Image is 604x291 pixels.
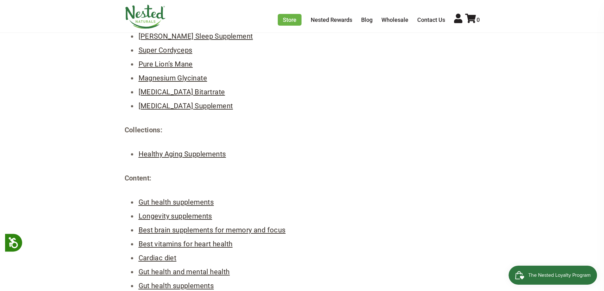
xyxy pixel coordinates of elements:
a: Contact Us [417,16,445,23]
a: Gut health supplements [139,282,214,290]
a: Nested Rewards [311,16,352,23]
a: Magnesium Glycinate [139,74,207,82]
a: Cardiac diet [139,254,177,262]
a: Gut health and mental health [139,268,230,276]
strong: Collections: [125,126,163,134]
a: [MEDICAL_DATA] Bitartrate [139,88,225,96]
a: Best vitamins for heart health [139,240,233,248]
a: Pure Lion’s Mane [139,60,193,68]
span: 0 [477,16,480,23]
a: 0 [465,16,480,23]
a: [PERSON_NAME] Sleep Supplement [139,32,253,40]
a: Super Cordyceps [139,46,192,54]
a: Blog [361,16,373,23]
a: Store [278,14,302,26]
img: Nested Naturals [125,5,166,29]
iframe: Button to open loyalty program pop-up [509,266,598,285]
a: Gut health supplements [139,198,214,206]
b: Content: [125,174,152,182]
a: [MEDICAL_DATA] Supplement [139,102,233,110]
a: Best brain supplements for memory and focus [139,226,286,234]
a: Healthy Aging Supplements [139,150,226,158]
a: Wholesale [381,16,408,23]
a: Longevity supplements [139,212,212,220]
